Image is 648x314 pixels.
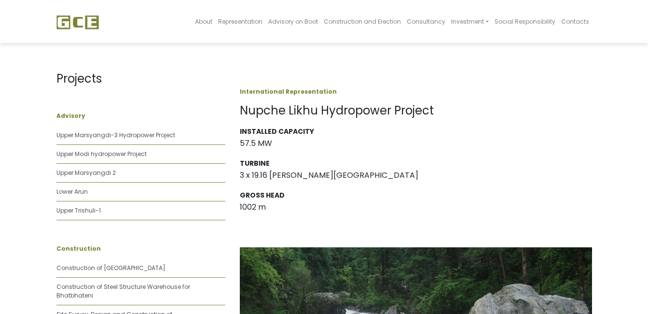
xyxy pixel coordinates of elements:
[56,15,99,29] img: GCE Group
[56,70,225,87] p: Projects
[56,283,190,300] a: Construction of Steel Structure Warehouse for Bhatbhateni
[240,104,592,118] h1: Nupche Likhu Hydropower Project
[240,202,592,212] h3: 1002 m
[56,112,225,120] p: Advisory
[265,3,321,40] a: Advisory on Boot
[321,3,404,40] a: Construction and Erection
[192,3,215,40] a: About
[56,187,88,196] a: Lower Arun
[407,17,445,26] span: Consultancy
[240,159,592,168] h3: TURBINE
[56,264,165,272] a: Construction of [GEOGRAPHIC_DATA]
[240,191,592,200] h3: GROSS HEAD
[218,17,262,26] span: Representation
[492,3,558,40] a: Social Responsibility
[195,17,212,26] span: About
[268,17,318,26] span: Advisory on Boot
[404,3,448,40] a: Consultancy
[56,150,147,158] a: Upper Modi hydropower Project
[240,171,592,180] h3: 3 x 19.16 [PERSON_NAME][GEOGRAPHIC_DATA]
[561,17,589,26] span: Contacts
[56,131,175,139] a: Upper Marsyangdi-3 Hydropower Project
[240,128,592,136] h3: INSTALLED CAPACITY
[240,139,592,148] h3: 57.5 MW
[56,169,116,177] a: Upper Marsyangdi 2
[448,3,491,40] a: Investment
[558,3,592,40] a: Contacts
[495,17,555,26] span: Social Responsibility
[451,17,484,26] span: Investment
[240,87,592,96] p: International Representation
[56,206,101,214] a: Upper Trishuli-1
[215,3,265,40] a: Representation
[56,244,225,253] p: Construction
[324,17,401,26] span: Construction and Erection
